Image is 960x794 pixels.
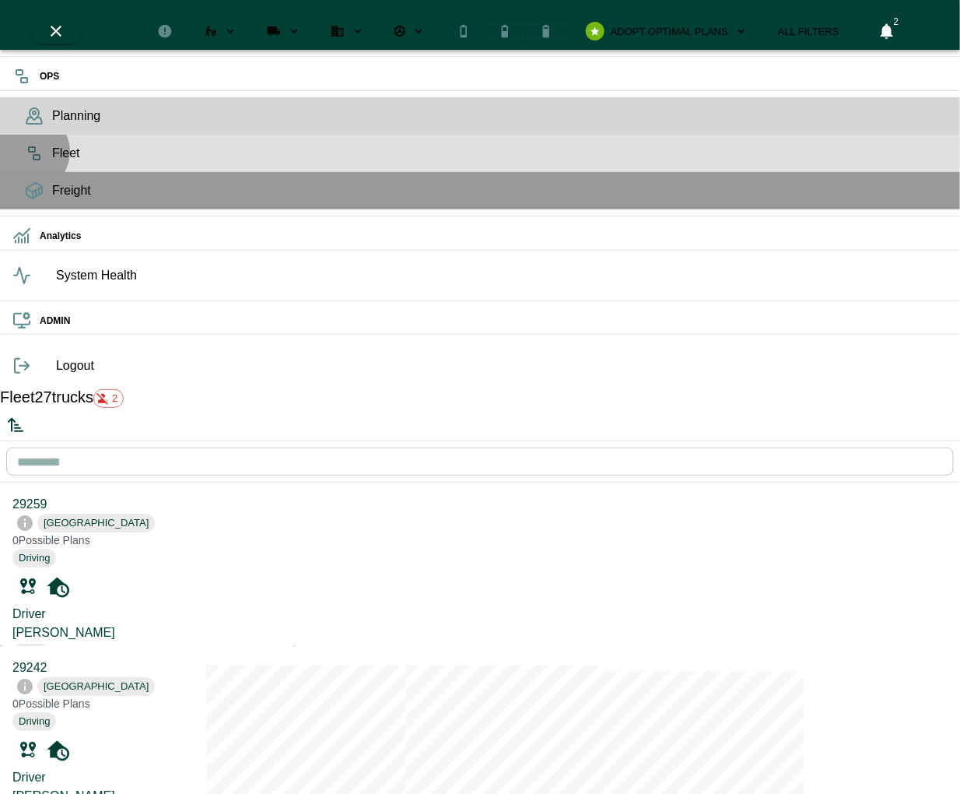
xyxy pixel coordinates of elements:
[254,19,312,44] button: Run Plan Loads
[56,266,948,285] span: System Health
[443,19,567,44] div: utilization selecting
[34,388,93,406] span: trucks
[52,181,948,200] span: Freight
[318,19,376,44] button: Fleet Type
[40,229,948,244] h6: Analytics
[40,314,948,328] h6: ADMIN
[107,391,123,407] span: 2
[525,19,567,44] button: high
[901,17,929,45] button: Preferences
[573,19,759,44] button: Adopt Optimal Plans
[443,19,485,44] button: low
[888,14,904,30] span: 2
[52,107,948,125] span: Planning
[52,144,948,163] span: Fleet
[484,19,526,44] button: medium
[56,357,948,375] span: Logout
[40,69,948,84] h6: OPS
[766,19,852,44] button: All Filters
[382,19,436,44] button: Driver Status
[87,19,138,44] button: menu
[34,388,51,406] span: 27
[192,19,248,44] button: Carriers
[906,22,924,40] svg: Preferences
[611,26,728,37] span: Adopt Optimal Plans
[873,17,901,45] button: 2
